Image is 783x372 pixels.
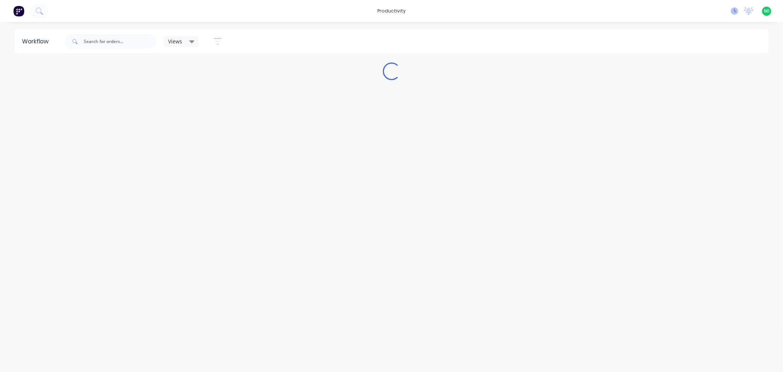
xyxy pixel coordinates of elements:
[374,6,409,17] div: productivity
[168,37,182,45] span: Views
[22,37,52,46] div: Workflow
[84,34,156,49] input: Search for orders...
[764,8,769,14] span: MI
[13,6,24,17] img: Factory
